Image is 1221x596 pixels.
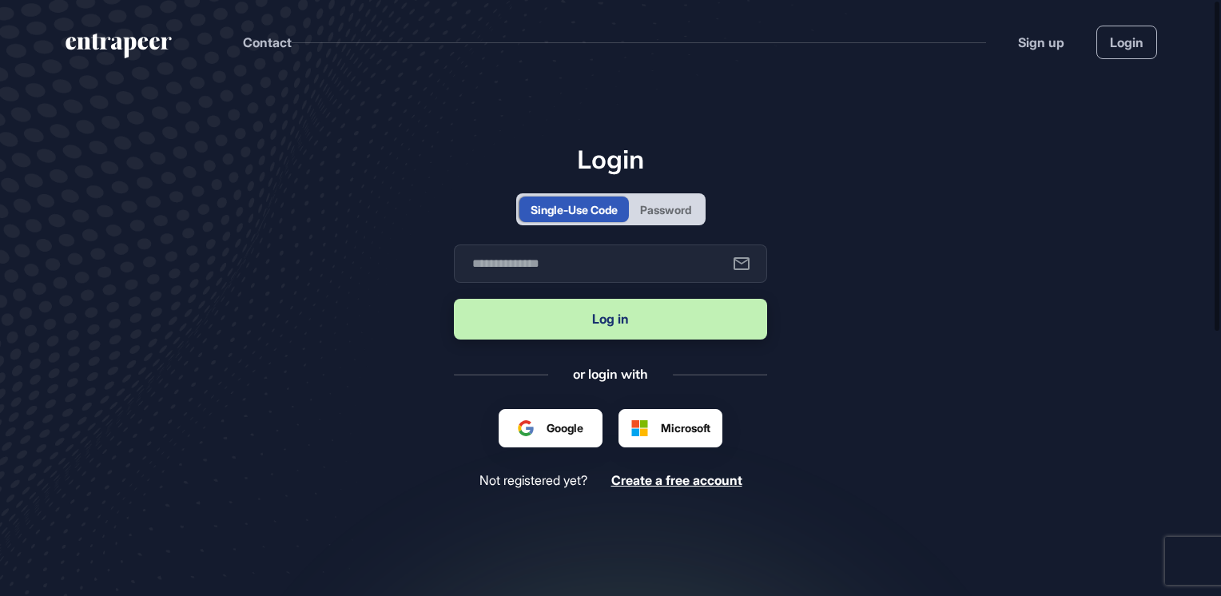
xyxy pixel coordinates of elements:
[64,34,173,64] a: entrapeer-logo
[661,419,710,436] span: Microsoft
[611,473,742,488] a: Create a free account
[243,32,292,53] button: Contact
[454,144,767,174] h1: Login
[640,201,691,218] div: Password
[1018,33,1064,52] a: Sign up
[611,472,742,488] span: Create a free account
[531,201,618,218] div: Single-Use Code
[573,365,648,383] div: or login with
[1096,26,1157,59] a: Login
[454,299,767,340] button: Log in
[479,473,587,488] span: Not registered yet?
